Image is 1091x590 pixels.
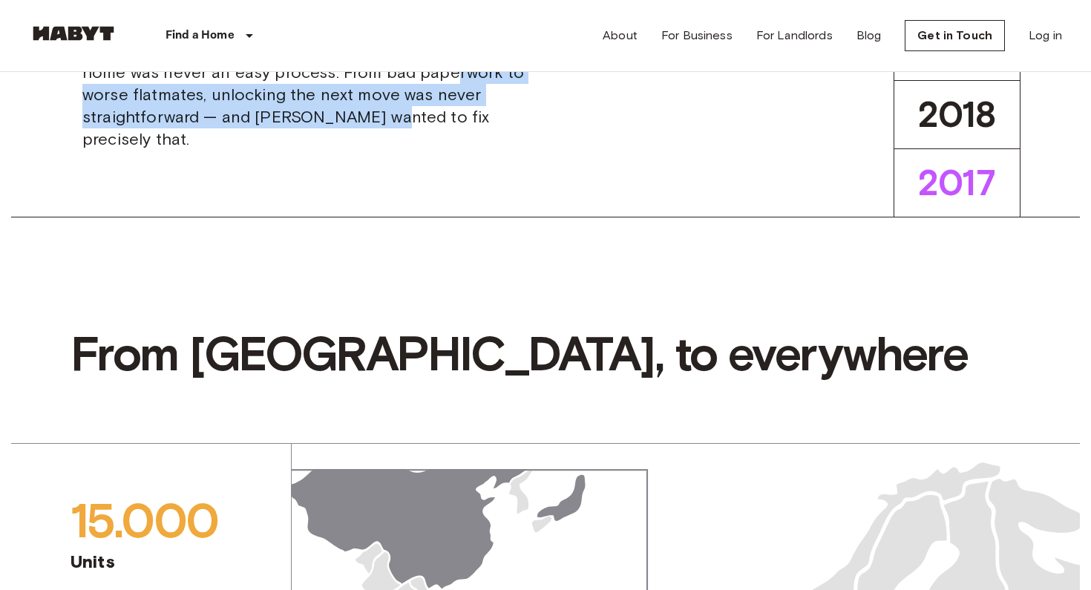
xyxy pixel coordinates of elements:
a: For Landlords [756,27,833,45]
a: About [603,27,638,45]
a: Blog [856,27,882,45]
span: 2018 [918,93,996,137]
p: Find a Home [166,27,235,45]
a: Log in [1029,27,1062,45]
img: Habyt [29,26,118,41]
button: 2017 [894,148,1020,217]
span: Units [71,551,232,573]
span: 2017 [918,161,996,205]
span: From [GEOGRAPHIC_DATA], to everywhere [71,324,1020,384]
a: For Business [661,27,733,45]
button: 2018 [894,80,1020,148]
a: Get in Touch [905,20,1005,51]
span: 15.000 [71,491,232,551]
